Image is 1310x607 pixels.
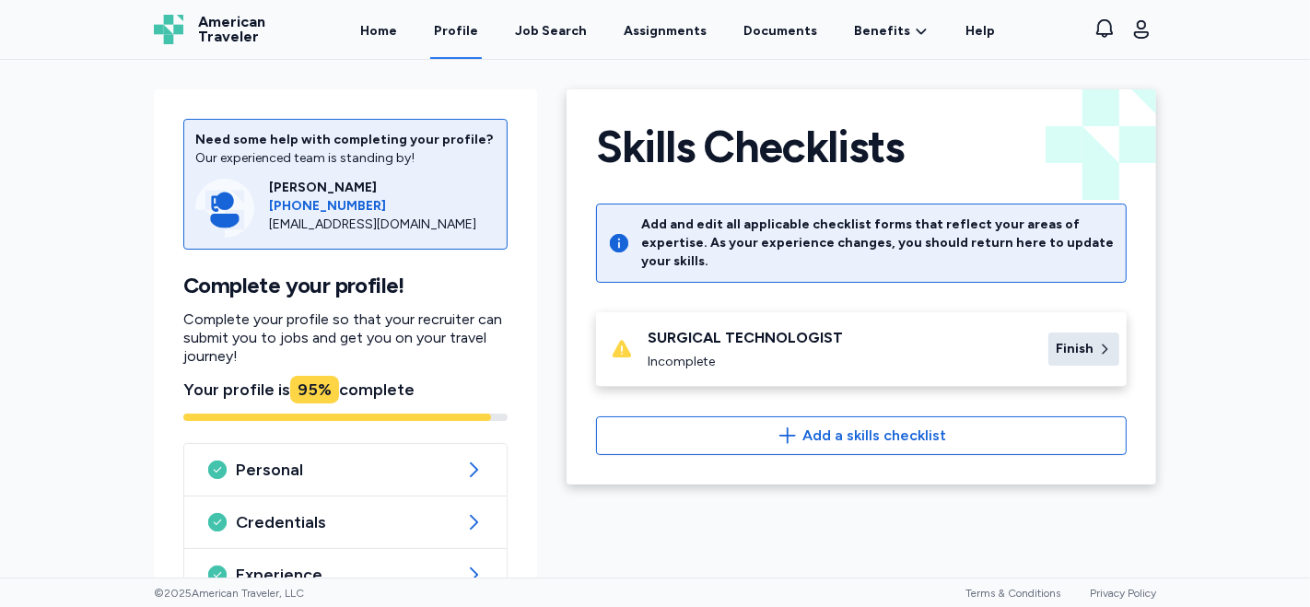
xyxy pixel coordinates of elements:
[854,22,910,41] span: Benefits
[183,310,508,366] p: Complete your profile so that your recruiter can submit you to jobs and get you on your travel jo...
[965,587,1060,600] a: Terms & Conditions
[596,119,904,174] h1: Skills Checklists
[290,376,339,403] div: 95 %
[236,564,455,586] span: Experience
[183,272,508,299] h1: Complete your profile!
[430,2,482,59] a: Profile
[596,416,1127,455] button: Add a skills checklist
[183,377,508,403] div: Your profile is complete
[269,179,496,197] div: [PERSON_NAME]
[195,179,254,238] img: Consultant
[802,425,946,447] span: Add a skills checklist
[154,586,304,601] span: © 2025 American Traveler, LLC
[195,131,496,149] div: Need some help with completing your profile?
[236,511,455,533] span: Credentials
[515,22,587,41] div: Job Search
[854,22,929,41] a: Benefits
[641,216,1115,271] div: Add and edit all applicable checklist forms that reflect your areas of expertise. As your experie...
[154,15,183,44] img: Logo
[269,216,496,234] div: [EMAIL_ADDRESS][DOMAIN_NAME]
[648,353,1034,371] div: Incomplete
[648,327,1034,349] div: SURGICAL TECHNOLOGIST
[596,312,1127,387] div: SURGICAL TECHNOLOGISTIncompleteFinish
[236,459,455,481] span: Personal
[1056,340,1094,358] span: Finish
[198,15,265,44] span: American Traveler
[195,149,496,168] div: Our experienced team is standing by!
[1090,587,1156,600] a: Privacy Policy
[269,197,496,216] a: [PHONE_NUMBER]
